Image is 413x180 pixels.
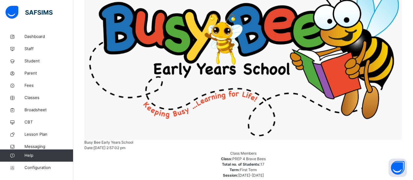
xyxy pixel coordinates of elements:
button: Open asap [389,159,407,177]
span: Term: [230,167,240,172]
span: PREP 4 Brave Bees [232,156,266,161]
span: Parent [24,70,73,76]
span: Total no. of Students: [222,162,260,167]
span: Classes [24,95,73,101]
span: Broadsheet [24,107,73,113]
span: Messaging [24,144,73,150]
span: [DATE] 2:57:02 pm [94,145,125,150]
span: First Term [240,167,257,172]
span: Help [24,152,73,159]
span: Student [24,58,73,64]
span: Date: [84,145,94,150]
span: Class: [221,156,232,161]
span: Dashboard [24,34,73,40]
span: Lesson Plan [24,131,73,138]
span: Session: [223,173,238,178]
span: [DATE]-[DATE] [238,173,264,178]
span: 17 [260,162,264,167]
span: CBT [24,119,73,125]
span: Configuration [24,165,73,171]
span: Fees [24,83,73,89]
span: Busy Bee Early Years School [84,140,133,145]
span: Class Members [230,151,256,156]
img: safsims [6,6,53,19]
span: Staff [24,46,73,52]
